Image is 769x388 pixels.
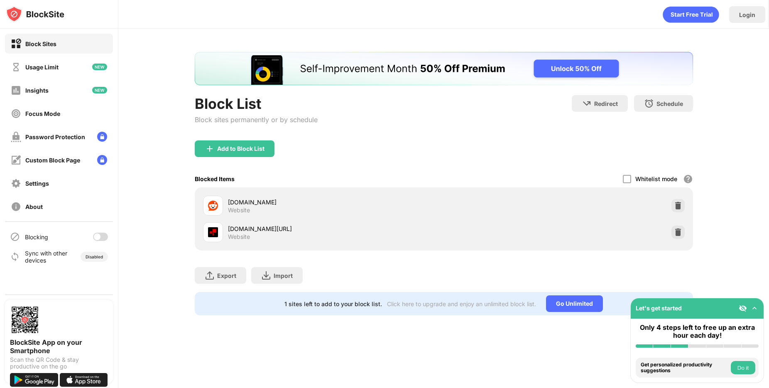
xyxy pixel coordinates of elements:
div: Only 4 steps left to free up an extra hour each day! [636,324,759,339]
button: Do it [731,361,755,374]
img: eye-not-visible.svg [739,304,747,312]
div: Whitelist mode [635,175,677,182]
img: settings-off.svg [11,178,21,189]
img: get-it-on-google-play.svg [10,373,58,387]
img: customize-block-page-off.svg [11,155,21,165]
div: Password Protection [25,133,85,140]
div: 1 sites left to add to your block list. [284,300,382,307]
div: BlockSite App on your Smartphone [10,338,108,355]
div: Usage Limit [25,64,59,71]
img: options-page-qr-code.png [10,305,40,335]
div: Let's get started [636,305,682,312]
div: [DOMAIN_NAME] [228,198,444,206]
img: focus-off.svg [11,108,21,119]
div: Block sites permanently or by schedule [195,115,318,124]
img: password-protection-off.svg [11,132,21,142]
img: block-on.svg [11,39,21,49]
img: omni-setup-toggle.svg [750,304,759,312]
div: Settings [25,180,49,187]
div: Website [228,233,250,241]
div: Website [228,206,250,214]
img: about-off.svg [11,201,21,212]
div: Click here to upgrade and enjoy an unlimited block list. [387,300,536,307]
div: About [25,203,43,210]
div: Block Sites [25,40,56,47]
div: Focus Mode [25,110,60,117]
img: lock-menu.svg [97,155,107,165]
div: Go Unlimited [546,295,603,312]
img: lock-menu.svg [97,132,107,142]
div: Login [739,11,755,18]
iframe: Banner [195,52,693,85]
div: [DOMAIN_NAME][URL] [228,224,444,233]
img: favicons [208,227,218,237]
img: download-on-the-app-store.svg [60,373,108,387]
div: animation [663,6,719,23]
div: Insights [25,87,49,94]
img: blocking-icon.svg [10,232,20,242]
img: favicons [208,201,218,211]
div: Export [217,272,236,279]
img: logo-blocksite.svg [6,6,64,22]
div: Schedule [656,100,683,107]
div: Scan the QR Code & stay productive on the go [10,356,108,370]
img: insights-off.svg [11,85,21,96]
div: Block List [195,95,318,112]
img: new-icon.svg [92,87,107,93]
img: sync-icon.svg [10,252,20,262]
div: Redirect [594,100,618,107]
div: Blocked Items [195,175,235,182]
div: Get personalized productivity suggestions [641,362,729,374]
div: Blocking [25,233,48,241]
div: Disabled [86,254,103,259]
div: Import [274,272,293,279]
img: time-usage-off.svg [11,62,21,72]
div: Add to Block List [217,145,264,152]
img: new-icon.svg [92,64,107,70]
div: Sync with other devices [25,250,68,264]
div: Custom Block Page [25,157,80,164]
